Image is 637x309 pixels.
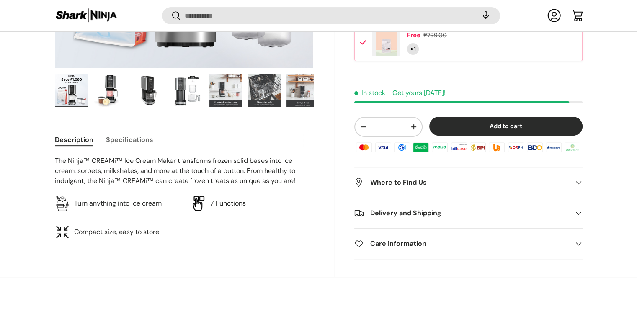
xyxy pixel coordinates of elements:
img: master [355,141,373,154]
summary: Where to Find Us [354,168,582,198]
button: Add to cart [429,117,583,136]
img: ubp [487,141,506,154]
img: ninja-creami-ice-cream-maker-with-sample-content-dishwasher-safe-infographic-sharkninja-philippines [248,74,281,107]
img: ninja-creami-ice-cream-maker-without-sample-content-parts-front-view-sharkninja-philippines [171,74,204,107]
img: landbank [563,141,582,154]
p: - Get yours [DATE]! [387,88,446,97]
img: visa [374,141,392,154]
img: billease [450,141,468,154]
img: maya [431,141,449,154]
button: Description [55,130,93,149]
summary: Care information [354,229,582,259]
img: bpi [469,141,487,154]
summary: Delivery and Shipping [354,198,582,229]
div: Free [407,31,420,40]
img: Shark Ninja Philippines [55,8,118,24]
h2: Delivery and Shipping [354,209,569,219]
div: ₱799.00 [423,31,447,40]
speech-search-button: Search by voice [472,7,499,25]
button: Specifications [106,130,153,149]
img: bdo [526,141,544,154]
img: ninja-creami-ice-cream-maker-with-sample-content-completely-customizable-infographic-sharkninja-p... [209,74,242,107]
h2: Care information [354,239,569,249]
img: ninja-creami-ice-cream-maker-with-sample-content-and-all-lids-full-view-sharkninja-philippines [94,74,126,107]
img: ninja-creami-ice-cream-maker-without-sample-content-right-side-view-sharkninja-philippines [132,74,165,107]
img: metrobank [544,141,563,154]
img: gcash [393,141,411,154]
div: Quantity [407,43,419,55]
img: ninja-creami-ice-cream-maker-with-sample-content-compact-size-infographic-sharkninja-philippines [286,74,319,107]
p: 7 Functions [210,198,246,209]
span: In stock [354,88,385,97]
img: Ninja Creami Ice Cream Maker (NC300) [55,74,88,107]
img: qrph [506,141,525,154]
img: grabpay [412,141,430,154]
p: Compact size, easy to store [74,227,159,237]
h2: Where to Find Us [354,178,569,188]
p: Turn anything into ice cream [74,198,162,209]
p: The Ninja™ CREAMi™ Ice Cream Maker transforms frozen solid bases into ice cream, sorbets, milksha... [55,156,314,186]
